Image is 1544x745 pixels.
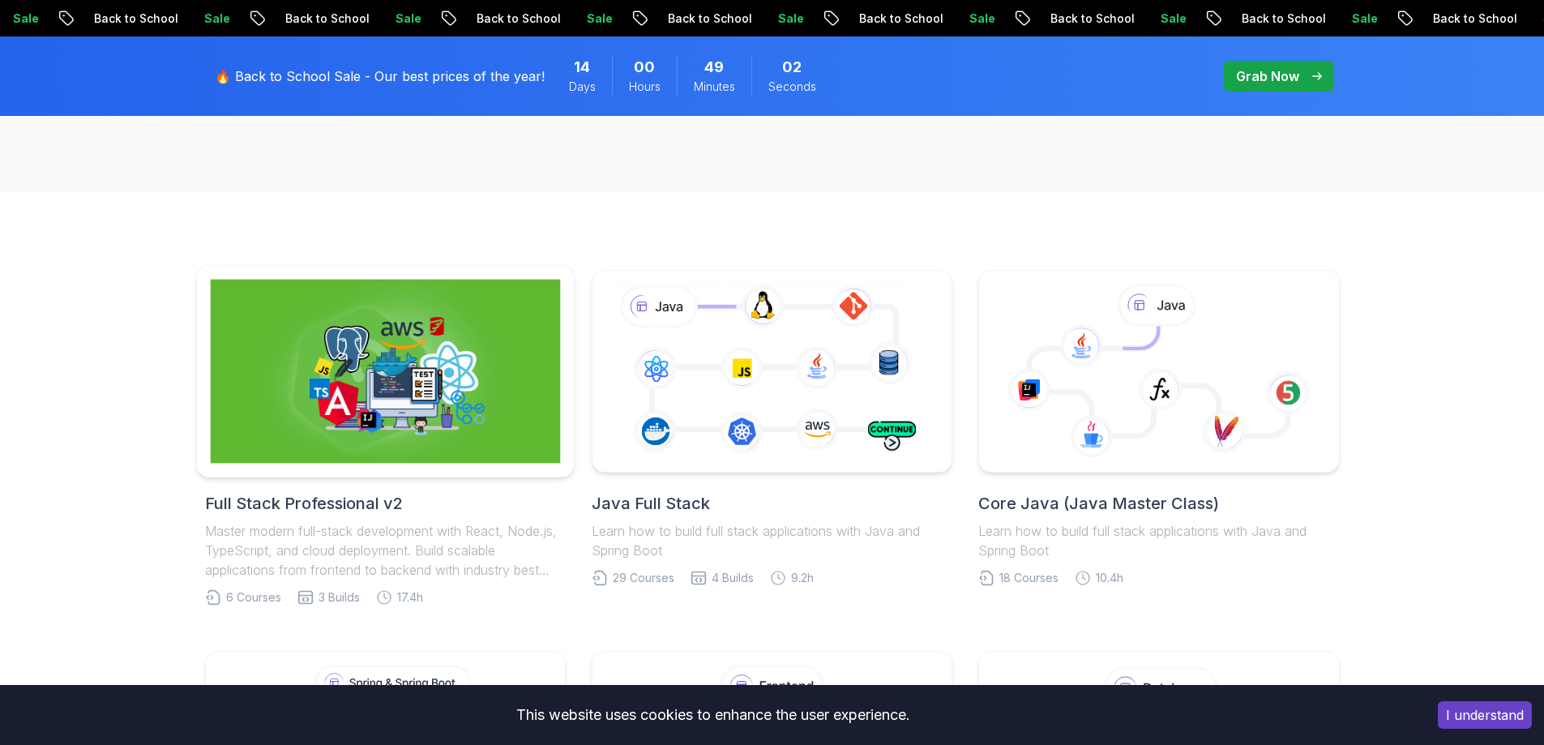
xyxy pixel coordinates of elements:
[40,11,150,27] p: Back to School
[978,521,1339,560] p: Learn how to build full stack applications with Java and Spring Boot
[999,570,1059,586] span: 18 Courses
[1106,11,1158,27] p: Sale
[1096,570,1123,586] span: 10.4h
[805,11,915,27] p: Back to School
[978,270,1339,586] a: Core Java (Java Master Class)Learn how to build full stack applications with Java and Spring Boot...
[569,79,596,95] span: Days
[205,492,566,515] h2: Full Stack Professional v2
[915,11,967,27] p: Sale
[614,11,724,27] p: Back to School
[150,11,202,27] p: Sale
[574,56,590,79] span: 14 Days
[712,570,754,586] span: 4 Builds
[768,79,816,95] span: Seconds
[210,280,560,464] img: Full Stack Professional v2
[397,589,423,606] span: 17.4h
[205,521,566,580] p: Master modern full-stack development with React, Node.js, TypeScript, and cloud deployment. Build...
[226,589,281,606] span: 6 Courses
[724,11,776,27] p: Sale
[215,66,545,86] p: 🔥 Back to School Sale - Our best prices of the year!
[592,270,952,586] a: Java Full StackLearn how to build full stack applications with Java and Spring Boot29 Courses4 Bu...
[1236,66,1299,86] p: Grab Now
[1489,11,1541,27] p: Sale
[1187,11,1298,27] p: Back to School
[782,56,802,79] span: 2 Seconds
[613,570,674,586] span: 29 Courses
[694,79,735,95] span: Minutes
[319,589,360,606] span: 3 Builds
[996,11,1106,27] p: Back to School
[592,492,952,515] h2: Java Full Stack
[1298,11,1349,27] p: Sale
[1438,701,1532,729] button: Accept cookies
[629,79,661,95] span: Hours
[978,492,1339,515] h2: Core Java (Java Master Class)
[791,570,814,586] span: 9.2h
[231,11,341,27] p: Back to School
[634,56,655,79] span: 0 Hours
[1379,11,1489,27] p: Back to School
[205,270,566,606] a: Full Stack Professional v2Full Stack Professional v2Master modern full-stack development with Rea...
[341,11,393,27] p: Sale
[704,56,724,79] span: 49 Minutes
[592,521,952,560] p: Learn how to build full stack applications with Java and Spring Boot
[532,11,584,27] p: Sale
[422,11,532,27] p: Back to School
[12,697,1414,733] div: This website uses cookies to enhance the user experience.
